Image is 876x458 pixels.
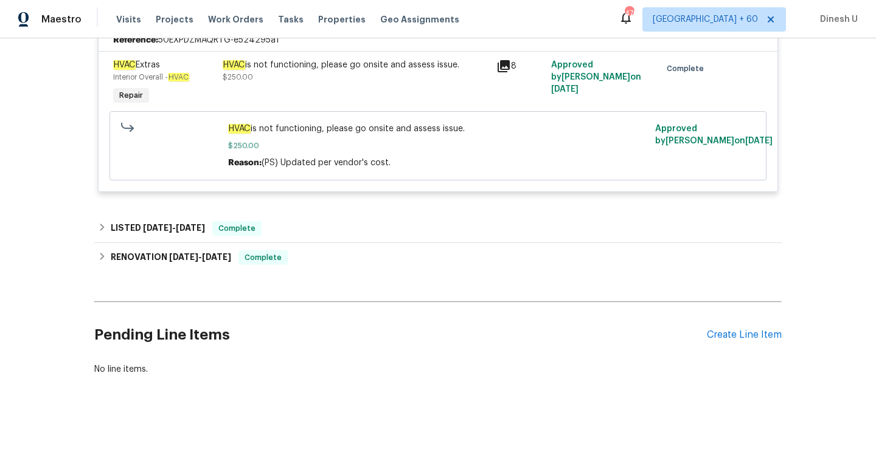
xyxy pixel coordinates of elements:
[111,221,205,236] h6: LISTED
[551,61,641,94] span: Approved by [PERSON_NAME] on
[262,159,391,167] span: (PS) Updated per vendor's cost.
[551,85,579,94] span: [DATE]
[168,73,189,81] em: HVAC
[745,137,773,145] span: [DATE]
[176,224,205,232] span: [DATE]
[815,13,858,26] span: Dinesh U
[94,307,707,363] h2: Pending Line Items
[94,363,782,375] div: No line items.
[655,125,773,145] span: Approved by [PERSON_NAME] on
[169,253,198,261] span: [DATE]
[318,13,366,26] span: Properties
[667,63,709,75] span: Complete
[223,73,253,81] span: $250.00
[228,124,251,134] em: HVAC
[214,222,260,234] span: Complete
[111,250,231,265] h6: RENOVATION
[113,60,160,70] span: Extras
[223,59,489,71] div: is not functioning, please go onsite and assess issue.
[113,34,158,46] b: Reference:
[143,224,172,232] span: [DATE]
[223,60,245,70] em: HVAC
[94,214,782,243] div: LISTED [DATE]-[DATE]Complete
[156,13,193,26] span: Projects
[169,253,231,261] span: -
[707,329,782,341] div: Create Line Item
[114,89,148,101] span: Repair
[143,224,205,232] span: -
[625,7,633,19] div: 479
[228,159,262,167] span: Reason:
[380,13,459,26] span: Geo Assignments
[116,13,141,26] span: Visits
[228,140,648,152] span: $250.00
[240,251,287,264] span: Complete
[228,123,648,135] span: is not functioning, please go onsite and assess issue.
[99,29,777,51] div: 50EXPDZMAQRTG-e524295a1
[202,253,231,261] span: [DATE]
[208,13,263,26] span: Work Orders
[94,243,782,272] div: RENOVATION [DATE]-[DATE]Complete
[41,13,82,26] span: Maestro
[113,60,136,70] em: HVAC
[653,13,758,26] span: [GEOGRAPHIC_DATA] + 60
[113,73,189,81] span: Interior Overall -
[496,59,544,73] div: 8
[278,15,304,24] span: Tasks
